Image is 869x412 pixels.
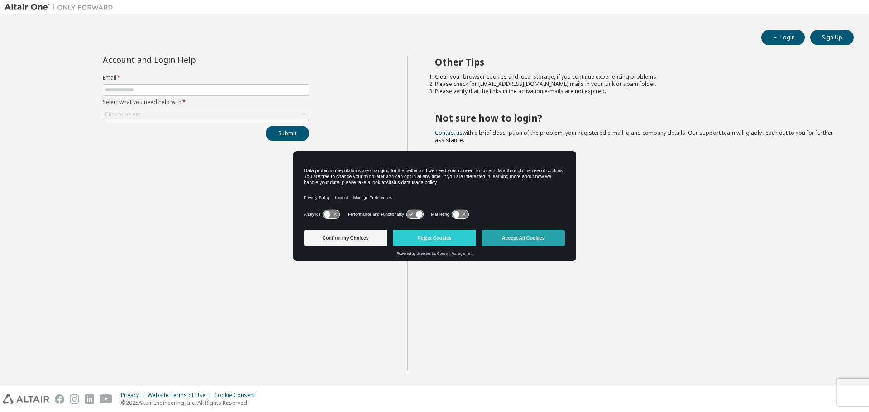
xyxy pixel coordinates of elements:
[266,126,309,141] button: Submit
[435,73,838,81] li: Clear your browser cookies and local storage, if you continue experiencing problems.
[103,74,309,81] label: Email
[435,112,838,124] h2: Not sure how to login?
[85,394,94,404] img: linkedin.svg
[435,81,838,88] li: Please check for [EMAIL_ADDRESS][DOMAIN_NAME] mails in your junk or spam folder.
[121,392,148,399] div: Privacy
[55,394,64,404] img: facebook.svg
[5,3,118,12] img: Altair One
[3,394,49,404] img: altair_logo.svg
[435,129,833,144] span: with a brief description of the problem, your registered e-mail id and company details. Our suppo...
[105,111,140,118] div: Click to select
[435,88,838,95] li: Please verify that the links in the activation e-mails are not expired.
[100,394,113,404] img: youtube.svg
[435,56,838,68] h2: Other Tips
[148,392,214,399] div: Website Terms of Use
[70,394,79,404] img: instagram.svg
[121,399,261,407] p: © 2025 Altair Engineering, Inc. All Rights Reserved.
[761,30,805,45] button: Login
[103,109,309,120] div: Click to select
[103,99,309,106] label: Select what you need help with
[435,129,463,137] a: Contact us
[103,56,268,63] div: Account and Login Help
[810,30,854,45] button: Sign Up
[214,392,261,399] div: Cookie Consent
